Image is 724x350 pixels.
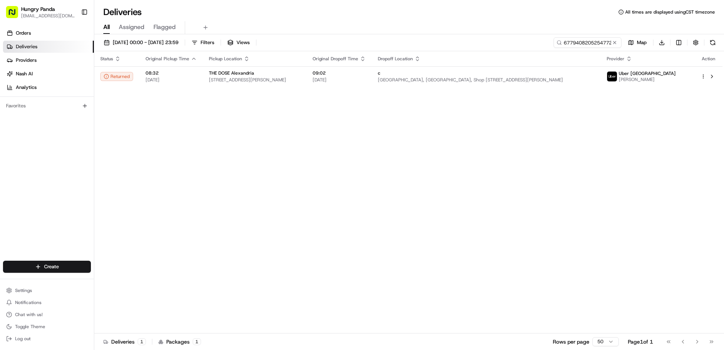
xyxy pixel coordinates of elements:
p: Rows per page [553,338,589,345]
button: Returned [100,72,133,81]
span: Providers [16,57,37,64]
button: Refresh [707,37,718,48]
span: [STREET_ADDRESS][PERSON_NAME] [209,77,301,83]
a: Providers [3,54,94,66]
span: Analytics [16,84,37,91]
span: 08:32 [146,70,197,76]
span: Views [236,39,250,46]
button: Create [3,261,91,273]
span: Original Dropoff Time [313,56,358,62]
span: Notifications [15,300,41,306]
button: Hungry Panda[EMAIL_ADDRESS][DOMAIN_NAME] [3,3,78,21]
button: Toggle Theme [3,321,91,332]
span: All times are displayed using CST timezone [625,9,715,15]
button: [EMAIL_ADDRESS][DOMAIN_NAME] [21,13,75,19]
span: Toggle Theme [15,324,45,330]
h1: Deliveries [103,6,142,18]
span: c [378,70,380,76]
span: Log out [15,336,31,342]
span: [GEOGRAPHIC_DATA], [GEOGRAPHIC_DATA], Shop [STREET_ADDRESS][PERSON_NAME] [378,77,595,83]
div: Favorites [3,100,91,112]
button: Map [624,37,650,48]
button: Notifications [3,297,91,308]
span: Map [637,39,647,46]
span: Uber [GEOGRAPHIC_DATA] [619,70,676,76]
span: [PERSON_NAME] [619,76,676,83]
a: Orders [3,27,94,39]
a: Analytics [3,81,94,93]
button: Views [224,37,253,48]
button: Settings [3,285,91,296]
span: Create [44,263,59,270]
span: Original Pickup Time [146,56,189,62]
span: Nash AI [16,70,33,77]
span: THE DOSE Alexandria [209,70,254,76]
a: Nash AI [3,68,94,80]
div: Packages [158,338,201,345]
button: Filters [188,37,218,48]
a: Deliveries [3,41,94,53]
img: uber-new-logo.jpeg [607,72,617,81]
span: Deliveries [16,43,37,50]
span: [DATE] [146,77,197,83]
span: Pickup Location [209,56,242,62]
div: Action [701,56,716,62]
span: Chat with us! [15,312,43,318]
span: Dropoff Location [378,56,413,62]
div: 1 [193,338,201,345]
button: Log out [3,333,91,344]
button: Chat with us! [3,309,91,320]
span: Status [100,56,113,62]
span: Flagged [153,23,176,32]
span: Filters [201,39,214,46]
div: Page 1 of 1 [628,338,653,345]
button: Hungry Panda [21,5,55,13]
span: [DATE] [313,77,366,83]
span: All [103,23,110,32]
button: [DATE] 00:00 - [DATE] 23:59 [100,37,182,48]
span: Provider [607,56,624,62]
div: 1 [138,338,146,345]
span: Orders [16,30,31,37]
span: 09:02 [313,70,366,76]
span: [DATE] 00:00 - [DATE] 23:59 [113,39,178,46]
div: Deliveries [103,338,146,345]
input: Type to search [554,37,621,48]
span: Settings [15,287,32,293]
span: Assigned [119,23,144,32]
